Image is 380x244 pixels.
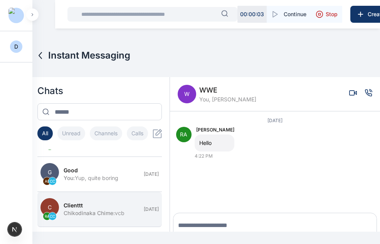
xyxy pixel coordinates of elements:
[64,175,75,181] span: You :
[173,218,377,233] textarea: Message input
[196,127,234,133] span: [PERSON_NAME]
[37,85,161,97] h2: Chats
[40,163,59,182] span: G
[64,174,139,182] div: Yup, quite boring
[178,85,196,103] span: W
[43,212,51,220] span: RA
[48,49,130,62] span: Instant Messaging
[365,89,372,97] button: Voice call
[90,126,122,140] button: Channels
[8,8,24,23] img: Logo
[199,85,256,96] span: WWE
[10,40,22,53] button: D
[199,139,230,147] span: Hello
[311,6,342,23] button: Stop
[240,10,264,18] p: 00 : 00 : 03
[37,192,161,227] button: CRACCclientttChikodinaka Chime:vcb[DATE]
[176,127,192,142] span: RA
[144,206,159,212] span: [DATE]
[43,177,51,185] span: AE
[57,126,85,140] button: Unread
[49,212,56,220] span: CC
[199,96,256,103] span: You, [PERSON_NAME]
[267,118,282,123] span: [DATE]
[37,157,161,192] button: GAECCgoodYou:Yup, quite boring[DATE]
[284,10,306,18] span: Continue
[64,167,78,174] span: good
[64,210,115,216] span: Chikodinaka Chime :
[326,10,338,18] span: Stop
[349,89,357,97] button: Video call
[40,198,59,217] span: C
[64,202,83,209] span: clienttt
[37,126,53,140] button: All
[49,177,56,185] span: CC
[195,153,213,159] span: 4:22 PM
[267,6,311,23] button: Continue
[64,209,139,217] div: vcb
[127,126,148,140] button: Calls
[144,171,159,177] span: [DATE]
[6,9,26,22] button: Logo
